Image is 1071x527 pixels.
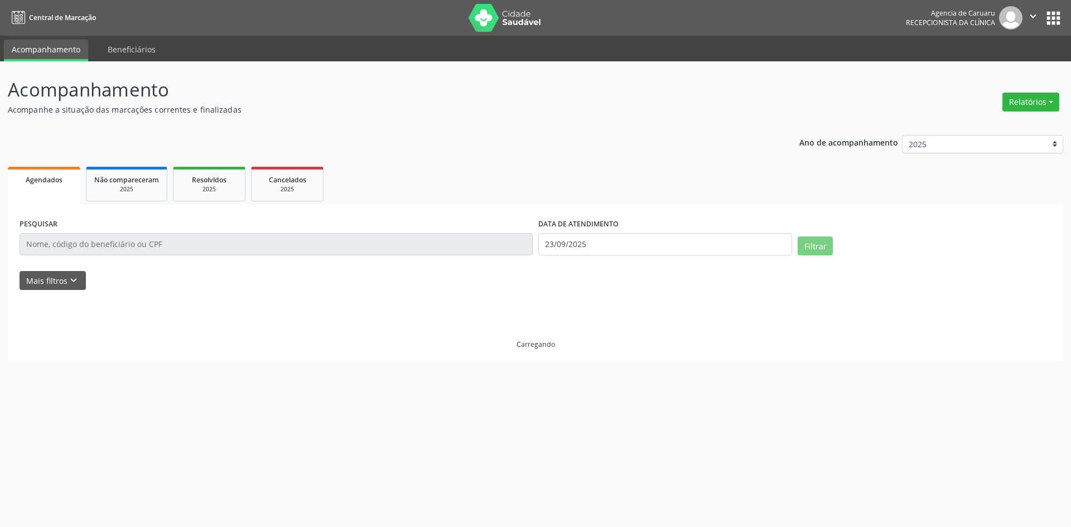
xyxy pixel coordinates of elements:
[8,104,746,115] p: Acompanhe a situação das marcações correntes e finalizadas
[1027,10,1039,22] i: 
[1022,6,1044,30] button: 
[8,76,746,104] p: Acompanhamento
[259,185,315,194] div: 2025
[192,175,226,185] span: Resolvidos
[906,18,995,27] span: Recepcionista da clínica
[8,8,96,27] a: Central de Marcação
[999,6,1022,30] img: img
[1002,93,1059,112] button: Relatórios
[906,8,995,18] div: Agencia de Caruaru
[517,340,555,349] div: Carregando
[20,271,86,291] button: Mais filtroskeyboard_arrow_down
[538,216,619,233] label: DATA DE ATENDIMENTO
[100,40,163,59] a: Beneficiários
[94,185,159,194] div: 2025
[20,233,533,255] input: Nome, código do beneficiário ou CPF
[1044,8,1063,28] button: apps
[269,175,306,185] span: Cancelados
[67,274,80,287] i: keyboard_arrow_down
[4,40,88,61] a: Acompanhamento
[26,175,62,185] span: Agendados
[538,233,792,255] input: Selecione um intervalo
[181,185,237,194] div: 2025
[29,13,96,22] span: Central de Marcação
[20,216,57,233] label: PESQUISAR
[94,175,159,185] span: Não compareceram
[798,236,833,255] button: Filtrar
[799,135,898,149] p: Ano de acompanhamento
